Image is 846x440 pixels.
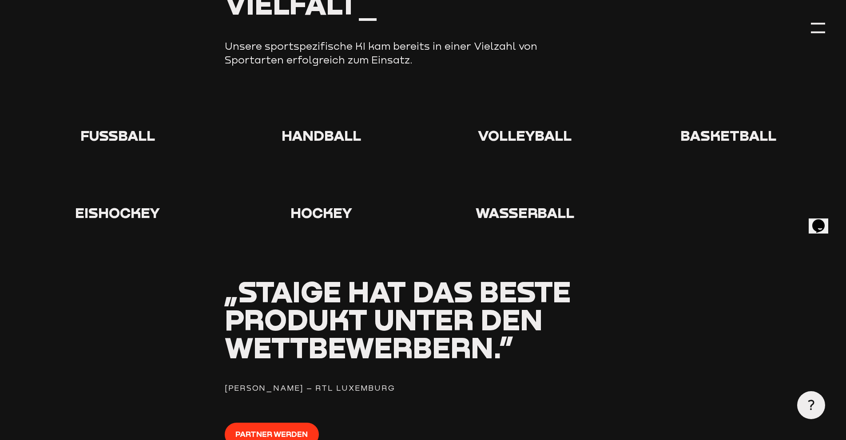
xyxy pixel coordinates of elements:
[225,274,571,365] span: „Staige hat das beste Produkt unter den Wettbewerbern.”
[476,204,574,221] span: Wasserball
[235,428,308,440] span: Partner werden
[80,127,155,144] span: Fußball
[478,127,572,144] span: Volleyball
[225,382,621,395] div: [PERSON_NAME] – RTL Luxemburg
[282,127,361,144] span: Handball
[225,39,580,67] p: Unsere sportspezifische KI kam bereits in einer Vielzahl von Sportarten erfolgreich zum Einsatz.
[809,207,837,234] iframe: chat widget
[75,204,160,221] span: Eishockey
[680,127,776,144] span: Basketball
[290,204,352,221] span: Hockey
